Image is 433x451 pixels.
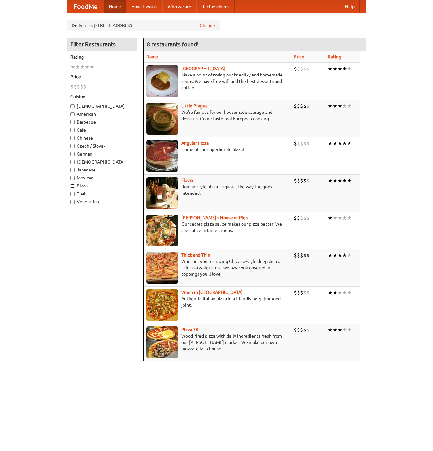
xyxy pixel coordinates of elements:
[300,177,303,184] li: $
[297,103,300,110] li: $
[333,289,337,296] li: ★
[70,93,134,100] h5: Cuisine
[70,135,134,141] label: Chinese
[297,177,300,184] li: $
[337,215,342,222] li: ★
[333,326,337,333] li: ★
[80,63,85,70] li: ★
[300,326,303,333] li: $
[333,215,337,222] li: ★
[342,215,347,222] li: ★
[303,140,307,147] li: $
[303,289,307,296] li: $
[297,289,300,296] li: $
[70,136,75,140] input: Chinese
[70,127,134,133] label: Cafe
[328,177,333,184] li: ★
[300,289,303,296] li: $
[83,83,86,90] li: $
[146,177,178,209] img: flavia.jpg
[342,65,347,72] li: ★
[340,0,360,13] a: Help
[294,177,297,184] li: $
[337,326,342,333] li: ★
[70,63,75,70] li: ★
[70,159,134,165] label: [DEMOGRAPHIC_DATA]
[294,252,297,259] li: $
[70,184,75,188] input: Pizza
[347,103,352,110] li: ★
[146,54,158,59] a: Name
[307,103,310,110] li: $
[328,103,333,110] li: ★
[328,215,333,222] li: ★
[75,63,80,70] li: ★
[85,63,90,70] li: ★
[307,215,310,222] li: $
[294,215,297,222] li: $
[70,200,75,204] input: Vegetarian
[146,103,178,135] img: littleprague.jpg
[337,177,342,184] li: ★
[70,143,134,149] label: Czech / Slovak
[300,252,303,259] li: $
[342,326,347,333] li: ★
[67,20,220,31] div: Deliver to: [STREET_ADDRESS]
[294,65,297,72] li: $
[146,326,178,358] img: pizza76.jpg
[74,83,77,90] li: $
[328,289,333,296] li: ★
[307,140,310,147] li: $
[181,141,209,146] b: Angular Pizza
[303,252,307,259] li: $
[328,252,333,259] li: ★
[347,289,352,296] li: ★
[333,177,337,184] li: ★
[67,38,137,51] h4: Filter Restaurants
[347,177,352,184] li: ★
[146,295,289,308] p: Authentic Italian pizza in a friendly neighborhood joint.
[146,252,178,284] img: thick.jpg
[347,326,352,333] li: ★
[342,140,347,147] li: ★
[300,215,303,222] li: $
[70,152,75,156] input: German
[181,178,193,183] b: Flavia
[146,65,178,97] img: czechpoint.jpg
[328,54,341,59] a: Rating
[70,191,134,197] label: Thai
[181,327,198,332] a: Pizza 76
[333,252,337,259] li: ★
[342,103,347,110] li: ★
[70,144,75,148] input: Czech / Slovak
[181,66,225,71] a: [GEOGRAPHIC_DATA]
[90,63,94,70] li: ★
[70,167,134,173] label: Japanese
[80,83,83,90] li: $
[294,289,297,296] li: $
[70,54,134,60] h5: Rating
[200,22,215,29] a: Change
[181,103,208,108] a: Little Prague
[70,168,75,172] input: Japanese
[70,176,75,180] input: Mexican
[181,290,242,295] a: When in [GEOGRAPHIC_DATA]
[303,103,307,110] li: $
[126,0,162,13] a: How it works
[328,326,333,333] li: ★
[297,252,300,259] li: $
[303,326,307,333] li: $
[294,326,297,333] li: $
[181,252,210,258] a: Thick and Thin
[70,120,75,124] input: Barbecue
[300,65,303,72] li: $
[337,289,342,296] li: ★
[146,289,178,321] img: wheninrome.jpg
[70,151,134,157] label: German
[181,215,248,220] a: [PERSON_NAME]'s House of Pies
[294,140,297,147] li: $
[300,103,303,110] li: $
